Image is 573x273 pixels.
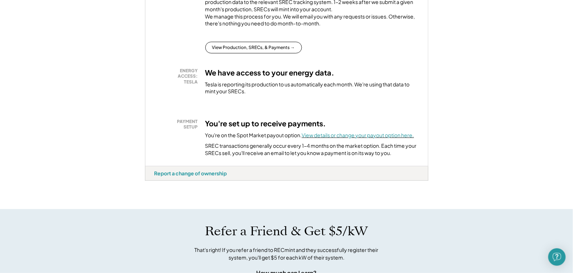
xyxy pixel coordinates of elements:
[205,224,368,239] h1: Refer a Friend & Get $5/kW
[154,170,227,176] div: Report a change of ownership
[548,248,566,266] div: Open Intercom Messenger
[205,68,335,77] h3: We have access to your energy data.
[187,246,387,261] div: That's right! If you refer a friend to RECmint and they successfully register their system, you'l...
[205,132,414,139] div: You're on the Spot Market payout option.
[205,142,419,156] div: SREC transactions generally occur every 1-4 months on the market option. Each time your SRECs sel...
[158,119,198,130] div: PAYMENT SETUP
[205,119,326,128] h3: You're set up to receive payments.
[205,81,419,95] div: Tesla is reporting its production to us automatically each month. We're using that data to mint y...
[302,132,414,138] a: View details or change your payout option here.
[145,181,170,184] div: znddplbu - VA Distributed
[205,42,302,53] button: View Production, SRECs, & Payments →
[158,68,198,85] div: ENERGY ACCESS: TESLA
